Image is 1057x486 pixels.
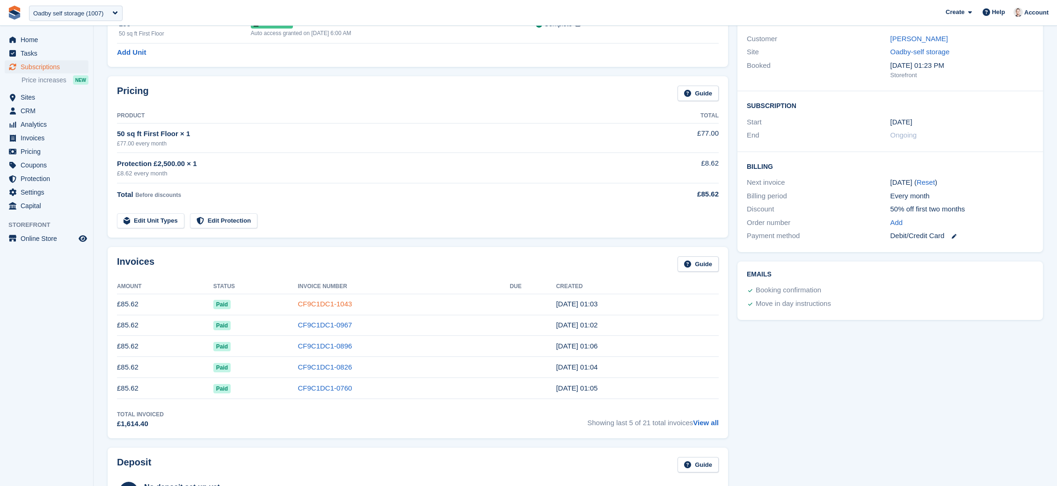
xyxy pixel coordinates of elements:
[73,75,88,85] div: NEW
[5,47,88,60] a: menu
[117,109,639,123] th: Product
[213,300,231,309] span: Paid
[21,159,77,172] span: Coupons
[21,47,77,60] span: Tasks
[5,232,88,245] a: menu
[5,172,88,185] a: menu
[21,91,77,104] span: Sites
[21,131,77,145] span: Invoices
[5,186,88,199] a: menu
[5,145,88,158] a: menu
[298,363,352,371] a: CF9C1DC1-0826
[117,190,133,198] span: Total
[890,191,1034,202] div: Every month
[747,218,890,228] div: Order number
[213,363,231,372] span: Paid
[117,169,639,178] div: £8.62 every month
[5,199,88,212] a: menu
[21,60,77,73] span: Subscriptions
[8,220,93,230] span: Storefront
[298,279,510,294] th: Invoice Number
[117,294,213,315] td: £85.62
[21,186,77,199] span: Settings
[213,384,231,393] span: Paid
[890,231,1034,241] div: Debit/Credit Card
[510,279,556,294] th: Due
[117,410,164,419] div: Total Invoiced
[1024,8,1049,17] span: Account
[747,161,1034,171] h2: Billing
[21,33,77,46] span: Home
[556,384,598,392] time: 2025-04-07 00:05:11 UTC
[22,75,88,85] a: Price increases NEW
[747,117,890,128] div: Start
[117,159,639,169] div: Protection £2,500.00 × 1
[117,256,154,272] h2: Invoices
[5,33,88,46] a: menu
[639,109,719,123] th: Total
[917,178,935,186] a: Reset
[251,29,536,37] div: Auto access granted on [DATE] 6:00 AM
[639,123,719,152] td: £77.00
[747,60,890,80] div: Booked
[33,9,103,18] div: Oadby self storage (1007)
[7,6,22,20] img: stora-icon-8386f47178a22dfd0bd8f6a31ec36ba5ce8667c1dd55bd0f319d3a0aa187defe.svg
[119,29,251,38] div: 50 sq ft First Floor
[298,321,352,329] a: CF9C1DC1-0967
[946,7,964,17] span: Create
[890,117,912,128] time: 2023-12-07 00:00:00 UTC
[21,172,77,185] span: Protection
[117,378,213,399] td: £85.62
[117,279,213,294] th: Amount
[117,213,184,229] a: Edit Unit Types
[747,177,890,188] div: Next invoice
[678,86,719,101] a: Guide
[992,7,1005,17] span: Help
[213,342,231,351] span: Paid
[747,191,890,202] div: Billing period
[556,321,598,329] time: 2025-07-07 00:02:30 UTC
[21,232,77,245] span: Online Store
[639,189,719,200] div: £85.62
[747,34,890,44] div: Customer
[890,60,1034,71] div: [DATE] 01:23 PM
[747,231,890,241] div: Payment method
[213,279,298,294] th: Status
[21,104,77,117] span: CRM
[556,342,598,350] time: 2025-06-07 00:06:27 UTC
[747,101,1034,110] h2: Subscription
[117,336,213,357] td: £85.62
[21,145,77,158] span: Pricing
[756,285,821,296] div: Booking confirmation
[298,342,352,350] a: CF9C1DC1-0896
[298,300,352,308] a: CF9C1DC1-1043
[117,315,213,336] td: £85.62
[5,91,88,104] a: menu
[135,192,181,198] span: Before discounts
[117,357,213,378] td: £85.62
[22,76,66,85] span: Price increases
[117,419,164,429] div: £1,614.40
[117,139,639,148] div: £77.00 every month
[556,279,719,294] th: Created
[693,419,719,427] a: View all
[5,104,88,117] a: menu
[678,457,719,472] a: Guide
[678,256,719,272] a: Guide
[639,153,719,183] td: £8.62
[117,86,149,101] h2: Pricing
[556,300,598,308] time: 2025-08-07 00:03:09 UTC
[5,60,88,73] a: menu
[117,129,639,139] div: 50 sq ft First Floor × 1
[5,118,88,131] a: menu
[1013,7,1023,17] img: Jeff Knox
[747,204,890,215] div: Discount
[21,199,77,212] span: Capital
[556,363,598,371] time: 2025-05-07 00:04:11 UTC
[890,48,950,56] a: Oadby-self storage
[5,131,88,145] a: menu
[890,35,948,43] a: [PERSON_NAME]
[587,410,719,429] span: Showing last 5 of 21 total invoices
[747,47,890,58] div: Site
[5,159,88,172] a: menu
